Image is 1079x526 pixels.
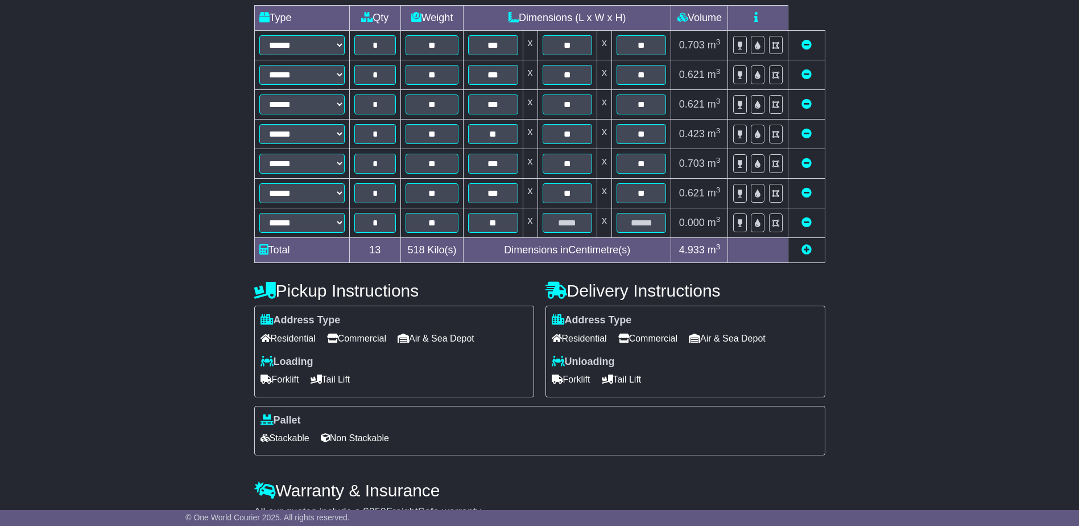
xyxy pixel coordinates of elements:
[545,281,825,300] h4: Delivery Instructions
[716,38,721,46] sup: 3
[597,120,611,149] td: x
[464,238,671,263] td: Dimensions in Centimetre(s)
[597,90,611,120] td: x
[254,6,349,31] td: Type
[708,158,721,169] span: m
[801,187,812,199] a: Remove this item
[349,238,401,263] td: 13
[401,6,464,31] td: Weight
[801,158,812,169] a: Remove this item
[185,513,350,522] span: © One World Courier 2025. All rights reserved.
[679,158,705,169] span: 0.703
[679,69,705,80] span: 0.621
[679,187,705,199] span: 0.621
[523,60,538,90] td: x
[261,414,301,427] label: Pallet
[708,187,721,199] span: m
[602,371,642,388] span: Tail Lift
[254,281,534,300] h4: Pickup Instructions
[408,244,425,256] span: 518
[464,6,671,31] td: Dimensions (L x W x H)
[321,429,389,447] span: Non Stackable
[801,217,812,228] a: Remove this item
[523,208,538,238] td: x
[254,238,349,263] td: Total
[552,314,632,327] label: Address Type
[523,90,538,120] td: x
[671,6,728,31] td: Volume
[679,39,705,51] span: 0.703
[716,186,721,194] sup: 3
[552,356,615,368] label: Unloading
[327,330,386,347] span: Commercial
[523,31,538,60] td: x
[716,126,721,135] sup: 3
[523,179,538,208] td: x
[716,67,721,76] sup: 3
[311,371,350,388] span: Tail Lift
[801,128,812,139] a: Remove this item
[261,371,299,388] span: Forklift
[254,506,825,519] div: All our quotes include a $ FreightSafe warranty.
[552,330,607,347] span: Residential
[716,243,721,251] sup: 3
[716,97,721,105] sup: 3
[597,60,611,90] td: x
[523,149,538,179] td: x
[398,330,474,347] span: Air & Sea Depot
[618,330,677,347] span: Commercial
[261,330,316,347] span: Residential
[708,39,721,51] span: m
[261,314,341,327] label: Address Type
[708,244,721,256] span: m
[523,120,538,149] td: x
[716,215,721,224] sup: 3
[369,506,386,517] span: 250
[679,244,705,256] span: 4.933
[708,98,721,110] span: m
[597,208,611,238] td: x
[801,98,812,110] a: Remove this item
[254,481,825,500] h4: Warranty & Insurance
[708,217,721,228] span: m
[679,217,705,228] span: 0.000
[261,356,313,368] label: Loading
[597,179,611,208] td: x
[708,69,721,80] span: m
[261,429,309,447] span: Stackable
[801,244,812,256] a: Add new item
[597,31,611,60] td: x
[349,6,401,31] td: Qty
[716,156,721,165] sup: 3
[708,128,721,139] span: m
[801,69,812,80] a: Remove this item
[401,238,464,263] td: Kilo(s)
[801,39,812,51] a: Remove this item
[689,330,766,347] span: Air & Sea Depot
[552,371,590,388] span: Forklift
[679,128,705,139] span: 0.423
[679,98,705,110] span: 0.621
[597,149,611,179] td: x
